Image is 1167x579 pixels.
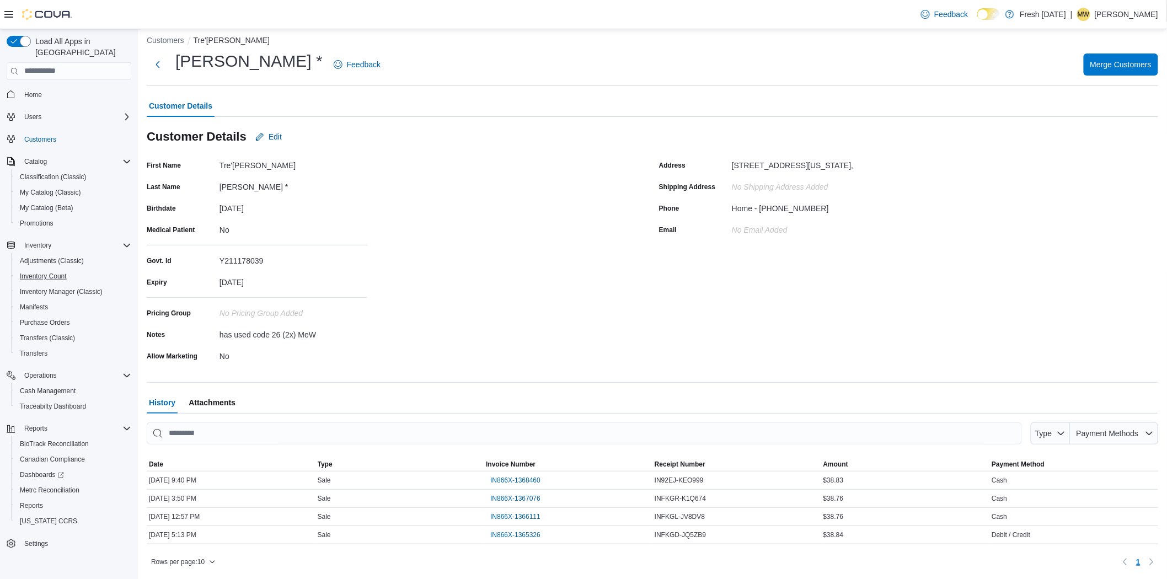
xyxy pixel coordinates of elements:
[2,109,136,125] button: Users
[15,453,131,466] span: Canadian Compliance
[11,482,136,498] button: Metrc Reconciliation
[15,484,84,497] a: Metrc Reconciliation
[2,154,136,169] button: Catalog
[821,528,990,542] div: $38.84
[15,437,93,451] a: BioTrack Reconciliation
[15,170,131,184] span: Classification (Classic)
[15,254,131,267] span: Adjustments (Classic)
[220,304,367,318] div: No Pricing Group Added
[823,460,848,469] span: Amount
[147,278,167,287] label: Expiry
[24,424,47,433] span: Reports
[20,470,64,479] span: Dashboards
[15,400,90,413] a: Traceabilty Dashboard
[251,126,286,148] button: Edit
[15,301,131,314] span: Manifests
[220,157,367,170] div: Tre'[PERSON_NAME]
[147,183,180,191] label: Last Name
[732,178,880,191] div: No Shipping Address added
[149,476,196,485] span: [DATE] 9:40 PM
[15,331,131,345] span: Transfers (Classic)
[318,460,333,469] span: Type
[147,36,184,45] button: Customers
[20,272,67,281] span: Inventory Count
[732,157,853,170] div: [STREET_ADDRESS][US_STATE],
[1132,553,1145,571] ul: Pagination for table:
[1035,429,1052,438] span: Type
[20,110,46,124] button: Users
[15,499,47,512] a: Reports
[11,200,136,216] button: My Catalog (Beta)
[821,492,990,505] div: $38.76
[20,88,131,101] span: Home
[220,326,367,339] div: has used code 26 (2x) MeW
[269,131,282,142] span: Edit
[20,422,52,435] button: Reports
[20,369,131,382] span: Operations
[24,90,42,99] span: Home
[329,53,385,76] a: Feedback
[20,239,56,252] button: Inventory
[1077,8,1090,21] div: Maddie Williams
[11,299,136,315] button: Manifests
[486,460,536,469] span: Invoice Number
[15,201,78,215] a: My Catalog (Beta)
[220,221,367,234] div: No
[20,155,131,168] span: Catalog
[20,422,131,435] span: Reports
[486,492,545,505] button: IN866X-1367076
[147,422,1022,444] input: This is a search bar. As you type, the results lower in the page will automatically filter.
[149,392,175,414] span: History
[732,200,829,213] div: Home - [PHONE_NUMBER]
[194,36,270,45] button: Tre'[PERSON_NAME]
[20,132,131,146] span: Customers
[11,216,136,231] button: Promotions
[992,512,1007,521] span: Cash
[11,383,136,399] button: Cash Management
[655,530,706,539] span: INFKGD-JQ5ZB9
[989,458,1158,471] button: Payment Method
[20,287,103,296] span: Inventory Manager (Classic)
[1095,8,1158,21] p: [PERSON_NAME]
[2,368,136,383] button: Operations
[147,352,197,361] label: Allow Marketing
[2,87,136,103] button: Home
[15,217,131,230] span: Promotions
[20,219,53,228] span: Promotions
[11,253,136,269] button: Adjustments (Classic)
[318,494,331,503] span: Sale
[24,241,51,250] span: Inventory
[15,514,82,528] a: [US_STATE] CCRS
[490,512,540,521] span: IN866X-1366111
[175,50,323,72] h1: [PERSON_NAME] *
[15,270,71,283] a: Inventory Count
[15,400,131,413] span: Traceabilty Dashboard
[20,303,48,312] span: Manifests
[655,494,706,503] span: INFKGR-K1Q674
[20,318,70,327] span: Purchase Orders
[2,238,136,253] button: Inventory
[20,239,131,252] span: Inventory
[11,513,136,529] button: [US_STATE] CCRS
[992,530,1030,539] span: Debit / Credit
[20,501,43,510] span: Reports
[20,486,79,495] span: Metrc Reconciliation
[1031,422,1070,444] button: Type
[147,130,247,143] h3: Customer Details
[15,285,131,298] span: Inventory Manager (Classic)
[24,371,57,380] span: Operations
[149,512,200,521] span: [DATE] 12:57 PM
[15,468,68,481] a: Dashboards
[732,221,788,234] div: No Email added
[147,309,191,318] label: Pricing Group
[149,460,163,469] span: Date
[655,476,704,485] span: IN92EJ-KEO999
[15,285,107,298] a: Inventory Manager (Classic)
[31,36,131,58] span: Load All Apps in [GEOGRAPHIC_DATA]
[20,517,77,526] span: [US_STATE] CCRS
[1136,556,1141,567] span: 1
[318,512,331,521] span: Sale
[24,112,41,121] span: Users
[20,537,52,550] a: Settings
[992,494,1007,503] span: Cash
